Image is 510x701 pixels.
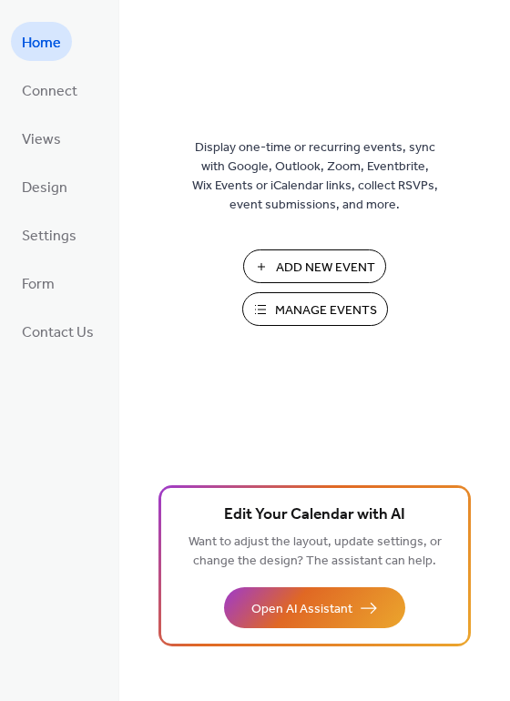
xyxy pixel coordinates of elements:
button: Add New Event [243,249,386,283]
span: Contact Us [22,319,94,347]
a: Settings [11,215,87,254]
span: Settings [22,222,76,250]
span: Home [22,29,61,57]
span: Design [22,174,67,202]
a: Views [11,118,72,157]
span: Edit Your Calendar with AI [224,503,405,528]
a: Design [11,167,78,206]
span: Want to adjust the layout, update settings, or change the design? The assistant can help. [189,530,442,574]
a: Home [11,22,72,61]
button: Open AI Assistant [224,587,405,628]
button: Manage Events [242,292,388,326]
span: Form [22,270,55,299]
span: Views [22,126,61,154]
span: Add New Event [276,259,375,278]
span: Display one-time or recurring events, sync with Google, Outlook, Zoom, Eventbrite, Wix Events or ... [192,138,438,215]
span: Manage Events [275,301,377,320]
span: Open AI Assistant [251,600,352,619]
span: Connect [22,77,77,106]
a: Connect [11,70,88,109]
a: Contact Us [11,311,105,350]
a: Form [11,263,66,302]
